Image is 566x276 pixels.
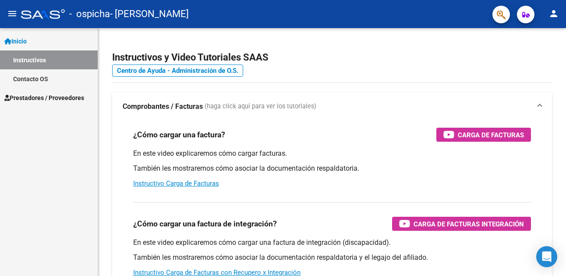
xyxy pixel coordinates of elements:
h2: Instructivos y Video Tutoriales SAAS [112,49,552,66]
button: Carga de Facturas Integración [392,217,531,231]
p: En este video explicaremos cómo cargar una factura de integración (discapacidad). [133,238,531,247]
strong: Comprobantes / Facturas [123,102,203,111]
h3: ¿Cómo cargar una factura de integración? [133,218,277,230]
div: Open Intercom Messenger [536,246,557,267]
span: - [PERSON_NAME] [110,4,189,24]
span: Prestadores / Proveedores [4,93,84,103]
a: Instructivo Carga de Facturas [133,179,219,187]
mat-icon: menu [7,8,18,19]
p: En este video explicaremos cómo cargar facturas. [133,149,531,158]
a: Centro de Ayuda - Administración de O.S. [112,65,243,77]
mat-icon: person [548,8,559,19]
p: También les mostraremos cómo asociar la documentación respaldatoria. [133,164,531,173]
span: - ospicha [69,4,110,24]
span: Carga de Facturas Integración [414,219,524,229]
p: También les mostraremos cómo asociar la documentación respaldatoria y el legajo del afiliado. [133,253,531,262]
h3: ¿Cómo cargar una factura? [133,129,225,141]
mat-expansion-panel-header: Comprobantes / Facturas (haga click aquí para ver los tutoriales) [112,93,552,121]
span: Carga de Facturas [458,129,524,140]
span: (haga click aquí para ver los tutoriales) [205,102,316,111]
button: Carga de Facturas [436,128,531,142]
span: Inicio [4,36,27,46]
